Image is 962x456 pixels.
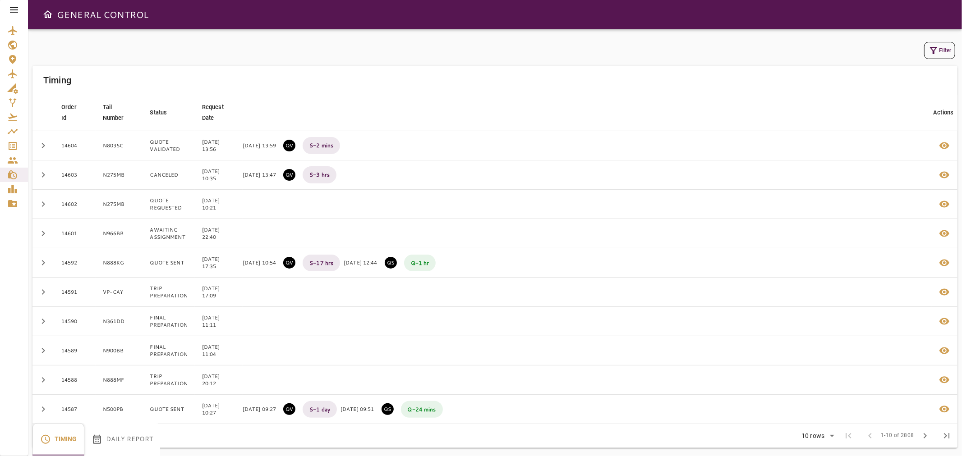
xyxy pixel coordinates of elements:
td: [DATE] 13:56 [195,131,243,160]
button: Details [934,310,955,332]
span: chevron_right [38,228,49,239]
div: basic tabs example [32,423,160,456]
span: Request Date [202,102,235,123]
button: Details [934,223,955,244]
td: [DATE] 17:35 [195,248,243,278]
span: chevron_right [38,140,49,151]
span: chevron_right [38,257,49,268]
td: 14601 [54,219,96,248]
td: N888KG [96,248,143,278]
td: [DATE] 10:21 [195,190,243,219]
span: last_page [941,430,952,441]
td: N275MB [96,190,143,219]
p: S - 2 mins [303,137,340,154]
span: Next Page [914,425,936,447]
td: QUOTE VALIDATED [143,131,195,160]
td: N361DD [96,307,143,336]
td: N900BB [96,336,143,365]
td: FINAL PREPARATION [143,307,195,336]
span: Previous Page [859,425,881,447]
td: CANCELED [143,160,195,190]
td: QUOTE REQUESTED [143,190,195,219]
td: N275MB [96,160,143,190]
button: Details [934,193,955,215]
p: QUOTE VALIDATED [283,257,295,269]
p: Q - 24 mins [401,401,443,418]
div: Order Id [61,102,77,123]
button: Details [934,340,955,361]
td: 14588 [54,365,96,395]
td: [DATE] 11:11 [195,307,243,336]
button: Open drawer [39,5,57,23]
button: Filter [924,42,955,59]
td: 14603 [54,160,96,190]
td: TRIP PREPARATION [143,278,195,307]
h6: Timing [43,73,71,87]
td: [DATE] 17:09 [195,278,243,307]
td: [DATE] 22:40 [195,219,243,248]
p: QUOTE SENT [385,257,397,269]
td: QUOTE SENT [143,248,195,278]
td: VP-CAY [96,278,143,307]
td: N966BB [96,219,143,248]
p: [DATE] 10:54 [243,259,276,266]
div: 10 rows [799,432,827,440]
p: Q - 1 hr [404,255,436,271]
td: N803SC [96,131,143,160]
button: Details [934,252,955,274]
p: S - 1 day [303,401,337,418]
td: 14590 [54,307,96,336]
td: 14592 [54,248,96,278]
span: 1-10 of 2808 [881,431,914,440]
p: S - 17 hrs [303,255,340,271]
td: 14604 [54,131,96,160]
span: Order Id [61,102,88,123]
td: AWAITING ASSIGNMENT [143,219,195,248]
button: Details [934,398,955,420]
span: Last Page [936,425,957,447]
p: [DATE] 13:47 [243,171,276,178]
span: chevron_right [38,287,49,297]
p: [DATE] 09:51 [341,406,374,413]
div: Status [150,107,167,118]
span: Status [150,107,179,118]
span: chevron_right [38,199,49,210]
button: Details [934,135,955,156]
button: Details [934,164,955,186]
p: [DATE] 13:59 [243,142,276,149]
span: chevron_right [38,404,49,415]
div: 10 rows [796,429,838,443]
p: QUOTE VALIDATED [283,140,295,151]
button: Timing [32,423,84,456]
td: 14591 [54,278,96,307]
p: [DATE] 12:44 [344,259,377,266]
td: [DATE] 20:12 [195,365,243,395]
td: N500PB [96,395,143,424]
h6: GENERAL CONTROL [57,7,148,22]
button: Details [934,281,955,303]
td: FINAL PREPARATION [143,336,195,365]
td: TRIP PREPARATION [143,365,195,395]
td: [DATE] 11:04 [195,336,243,365]
span: chevron_right [38,345,49,356]
p: QUOTE VALIDATED [283,169,295,181]
p: S - 3 hrs [303,166,336,183]
button: Daily Report [84,423,160,456]
td: 14602 [54,190,96,219]
td: 14589 [54,336,96,365]
td: [DATE] 10:35 [195,160,243,190]
span: chevron_right [920,430,930,441]
td: [DATE] 10:27 [195,395,243,424]
span: chevron_right [38,169,49,180]
p: QUOTE VALIDATED [283,403,295,415]
p: [DATE] 09:27 [243,406,276,413]
td: 14587 [54,395,96,424]
td: N888MF [96,365,143,395]
span: chevron_right [38,316,49,327]
div: Tail Number [103,102,124,123]
button: Details [934,369,955,391]
span: Tail Number [103,102,136,123]
div: Request Date [202,102,224,123]
p: QUOTE SENT [382,403,394,415]
span: First Page [838,425,859,447]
